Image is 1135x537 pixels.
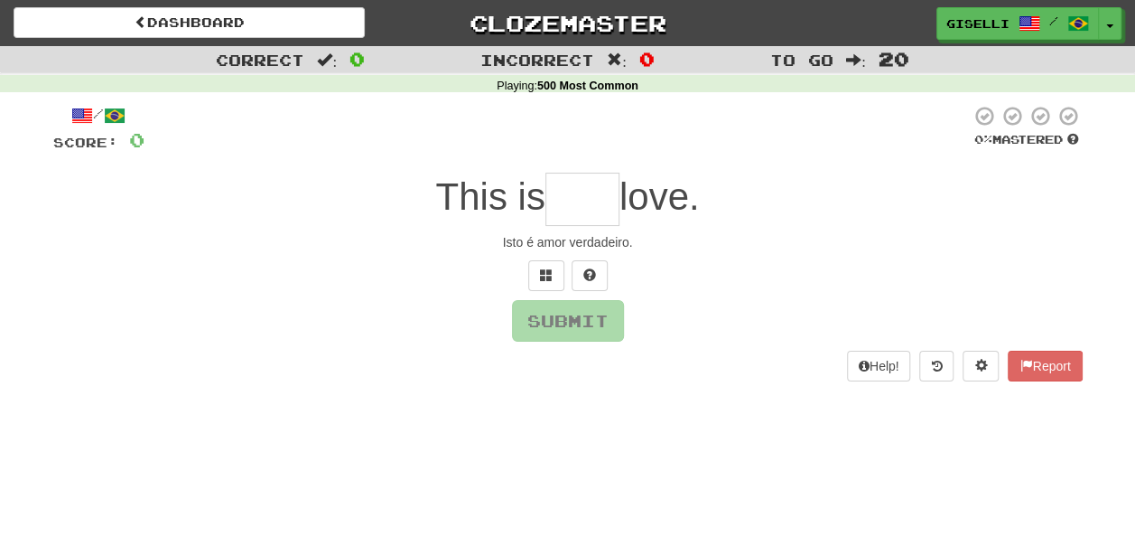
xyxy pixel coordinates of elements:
[216,51,304,69] span: Correct
[847,351,911,382] button: Help!
[879,48,909,70] span: 20
[846,52,866,68] span: :
[1049,14,1058,27] span: /
[512,300,624,342] button: Submit
[572,260,608,291] button: Single letter hint - you only get 1 per sentence and score half the points! alt+h
[53,135,118,150] span: Score:
[14,7,365,38] a: Dashboard
[392,7,743,39] a: Clozemaster
[607,52,627,68] span: :
[971,132,1083,148] div: Mastered
[349,48,365,70] span: 0
[770,51,833,69] span: To go
[919,351,954,382] button: Round history (alt+y)
[480,51,594,69] span: Incorrect
[936,7,1099,40] a: giselli /
[639,48,655,70] span: 0
[53,233,1083,251] div: Isto é amor verdadeiro.
[528,260,564,291] button: Switch sentence to multiple choice alt+p
[317,52,337,68] span: :
[974,132,992,146] span: 0 %
[619,175,700,218] span: love.
[537,80,638,92] strong: 500 Most Common
[1008,351,1082,382] button: Report
[129,128,144,151] span: 0
[946,15,1009,32] span: giselli
[435,175,544,218] span: This is
[53,105,144,127] div: /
